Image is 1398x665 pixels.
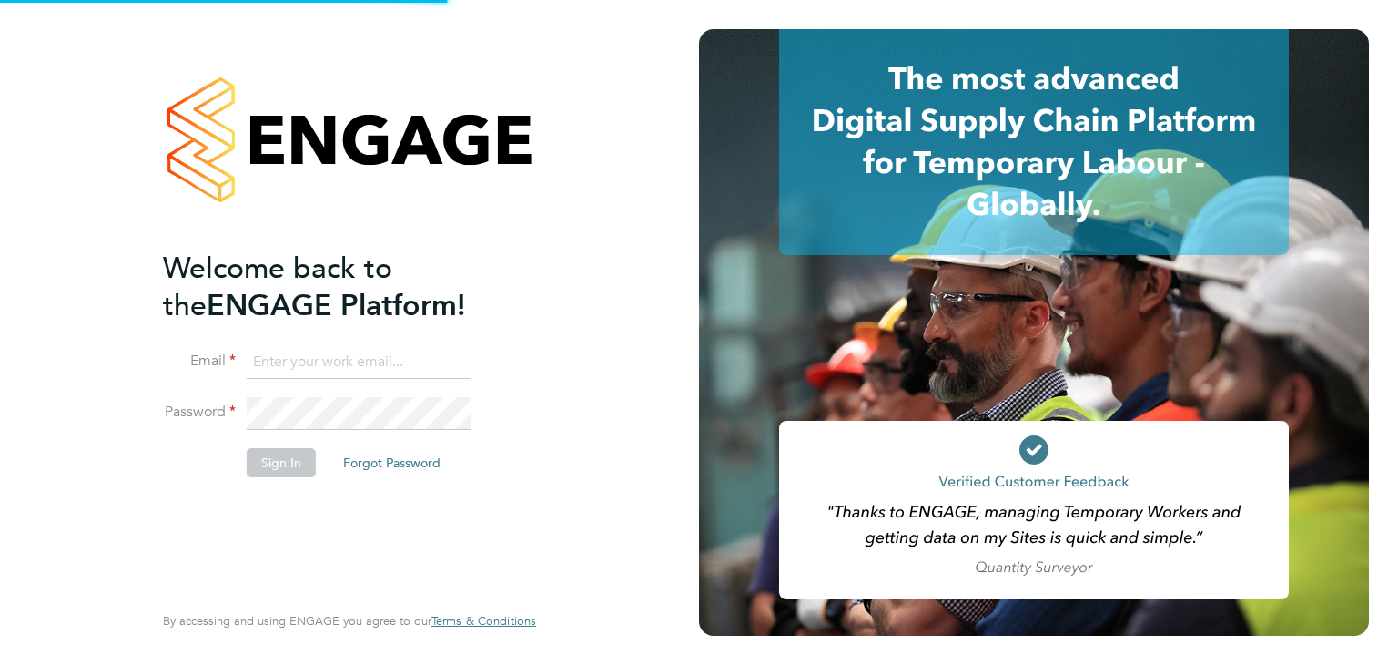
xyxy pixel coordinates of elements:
span: Terms & Conditions [431,613,536,629]
button: Sign In [247,448,316,477]
a: Terms & Conditions [431,614,536,629]
h2: ENGAGE Platform! [163,250,518,324]
span: By accessing and using ENGAGE you agree to our [163,613,536,629]
label: Password [163,403,236,422]
span: Welcome back to the [163,251,392,323]
input: Enter your work email... [247,346,471,379]
button: Forgot Password [329,448,455,477]
label: Email [163,352,236,371]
